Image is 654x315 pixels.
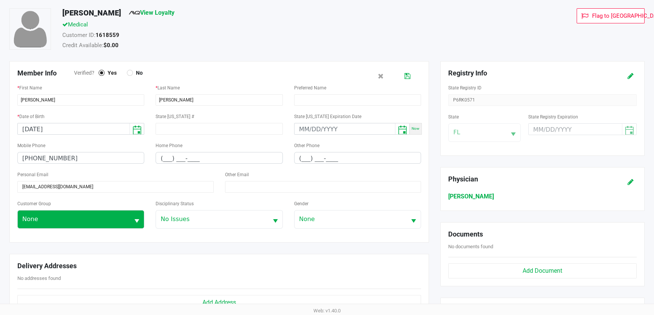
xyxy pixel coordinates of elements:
label: Home Phone [156,142,182,149]
span: No addresses found [17,275,61,281]
span: Now [412,127,420,131]
strong: $0.00 [103,42,119,49]
h6: [PERSON_NAME] [448,193,637,200]
label: Preferred Name [294,85,326,91]
label: Disciplinary Status [156,200,194,207]
span: Verified? [74,69,99,77]
label: Last Name [156,85,180,91]
label: Customer Group [17,200,51,207]
strong: 1618559 [96,32,119,38]
label: State Registry Expiration [528,114,578,120]
input: Format: (999) 999-9999 [18,152,144,164]
label: Other Phone [294,142,319,149]
label: Mobile Phone [17,142,45,149]
span: Add Document [523,267,562,274]
h5: Registry Info [448,69,603,77]
div: Medical [57,20,452,31]
label: State [US_STATE] Expiration Date [294,113,361,120]
label: State Registry ID [448,85,481,91]
input: MM/DD/YYYY [18,123,130,135]
label: Date of Birth [17,113,45,120]
h5: Delivery Addresses [17,262,421,270]
span: Web: v1.40.0 [313,308,341,313]
label: State [448,114,459,120]
span: Add Address [202,299,236,306]
label: State [US_STATE] # [156,113,194,120]
span: None [22,215,125,224]
button: Select [268,211,282,228]
button: Flag to [GEOGRAPHIC_DATA] [577,8,645,23]
button: Toggle calendar [130,123,144,134]
input: Format: (999) 999-9999 [295,152,421,164]
a: View Loyalty [129,9,174,16]
h5: Documents [448,230,637,238]
label: Other Email [225,171,249,178]
h5: Member Info [17,69,74,77]
span: No [133,69,143,76]
button: Select [130,211,144,228]
span: None [299,215,402,224]
label: First Name [17,85,42,91]
button: Add Document [448,263,637,278]
button: Select [406,211,421,228]
div: Customer ID: [57,31,452,41]
div: Credit Available: [57,41,452,52]
span: Yes [105,69,117,76]
input: Format: (999) 999-9999 [156,152,282,164]
label: Gender [294,200,308,207]
h5: [PERSON_NAME] [62,8,121,17]
span: No documents found [448,244,493,249]
span: No Issues [160,215,263,224]
h5: Physician [448,175,603,183]
input: MM/DD/YYYY [295,123,395,135]
button: Add Address [17,295,421,310]
button: Toggle calendar [395,123,409,134]
label: Personal Email [17,171,48,178]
